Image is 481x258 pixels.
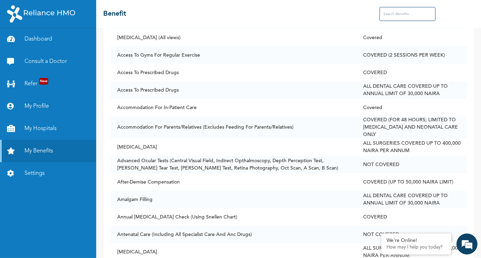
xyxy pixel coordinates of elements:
span: We're online! [41,90,97,161]
td: Access To Prescribed Drugs [110,64,356,81]
td: COVERED [356,64,467,81]
td: Accommodation For In-Patient Care [110,99,356,116]
td: ALL DENTAL CARE COVERED UP TO ANNUAL LIMIT OF 30,000 NAIRA [356,81,467,99]
td: COVERED (2 SESSIONS PER WEEK) [356,46,467,64]
textarea: Type your message and hit 'Enter' [3,195,133,220]
td: After-Demise Compensation [110,173,356,191]
div: Chat with us now [36,39,118,48]
span: Conversation [3,232,69,237]
img: RelianceHMO's Logo [7,5,75,23]
input: Search Benefits... [380,7,436,21]
td: COVERED [356,208,467,226]
div: Minimize live chat window [115,3,132,20]
td: ALL SURGERIES COVERED UP TO 400,000 NAIRA PER ANNUM [356,138,467,156]
h2: Benefit [103,9,126,19]
td: Access To Prescribed Drugs [110,81,356,99]
td: [MEDICAL_DATA] (All views) [110,29,356,46]
td: NOT COVERED [356,156,467,173]
td: Annual [MEDICAL_DATA] Check (Using Snellen Chart) [110,208,356,226]
td: Covered [356,29,467,46]
div: FAQs [69,220,134,242]
td: COVERED (FOR 48 HOURS; LIMITED TO [MEDICAL_DATA] AND NEONATAL CARE ONLY [356,116,467,138]
td: Antenatal Care (Including All Specialist Care And Anc Drugs) [110,226,356,243]
p: How may I help you today? [387,245,446,250]
div: We're Online! [387,238,446,244]
td: [MEDICAL_DATA] [110,138,356,156]
td: NOT COVERED [356,226,467,243]
td: Amalgam Filling [110,191,356,208]
img: d_794563401_company_1708531726252_794563401 [13,35,28,52]
td: ALL DENTAL CARE COVERED UP TO ANNUAL LIMIT OF 30,000 NAIRA [356,191,467,208]
td: COVERED (UP TO 50,000 NAIRA LIMIT) [356,173,467,191]
td: Access To Gyms For Regular Exercise [110,46,356,64]
td: Advanced Ocular Tests (Central Visual Field, Indirect Opthalmoscopy, Depth Perception Test, [PERS... [110,156,356,173]
td: Accommodation For Parents/Relatives (Excludes Feeding For Parents/Relatives) [110,116,356,138]
span: New [39,78,48,85]
td: Covered [356,99,467,116]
